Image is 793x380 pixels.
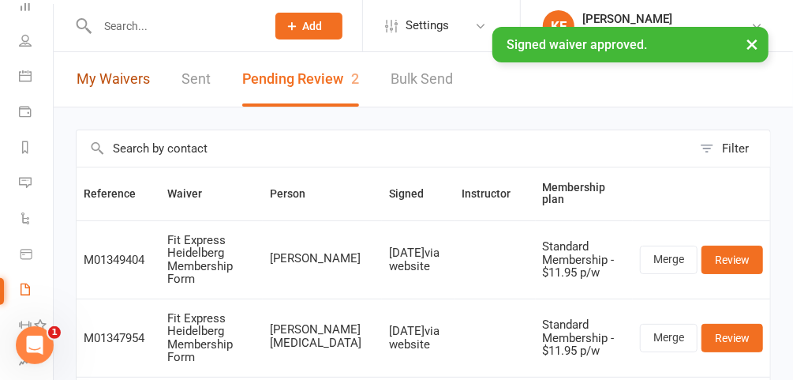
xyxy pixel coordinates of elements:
div: [DATE] via website [389,325,447,351]
iframe: Intercom live chat [16,326,54,364]
span: 1 [48,326,61,339]
button: Signed [389,184,441,203]
button: Waiver [167,184,219,203]
input: Search... [92,15,255,37]
a: Merge [640,246,698,274]
a: Sent [181,52,211,107]
div: Fit Express - [GEOGRAPHIC_DATA] [582,26,750,40]
div: Fit Express Heidelberg Membership Form [167,312,256,364]
a: Product Sales [19,238,54,273]
a: People [19,24,54,60]
div: Standard Membership - $11.95 p/w [543,318,626,358]
a: Review [701,324,763,352]
span: [PERSON_NAME][MEDICAL_DATA] [270,323,375,349]
button: Add [275,13,342,40]
button: Person [270,184,323,203]
div: Filter [722,139,749,158]
div: KF [543,10,574,42]
span: [PERSON_NAME] [270,252,375,265]
button: Reference [84,184,153,203]
a: Review [701,246,763,274]
a: Reports [19,131,54,167]
span: 2 [351,70,359,87]
a: My Waivers [77,52,150,107]
button: Filter [692,130,770,167]
a: Merge [640,324,698,352]
div: [DATE] via website [389,246,447,273]
span: Signed [389,187,441,200]
span: Person [270,187,323,200]
div: Signed waiver approved. [492,27,769,62]
input: Search by contact [77,130,692,167]
div: Standard Membership - $11.95 p/w [543,240,626,280]
div: Fit Express Heidelberg Membership Form [167,234,256,286]
span: Waiver [167,187,219,200]
span: Instructor [462,187,529,200]
div: M01347954 [84,332,153,345]
a: Payments [19,96,54,131]
a: Calendar [19,60,54,96]
span: Settings [406,8,449,43]
button: Instructor [462,184,529,203]
a: Bulk Send [391,52,453,107]
th: Membership plan [536,167,633,220]
div: [PERSON_NAME] [582,12,750,26]
span: Reference [84,187,153,200]
button: × [738,27,766,61]
span: Add [303,20,323,32]
div: M01349404 [84,254,153,267]
button: Pending Review2 [242,52,359,107]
